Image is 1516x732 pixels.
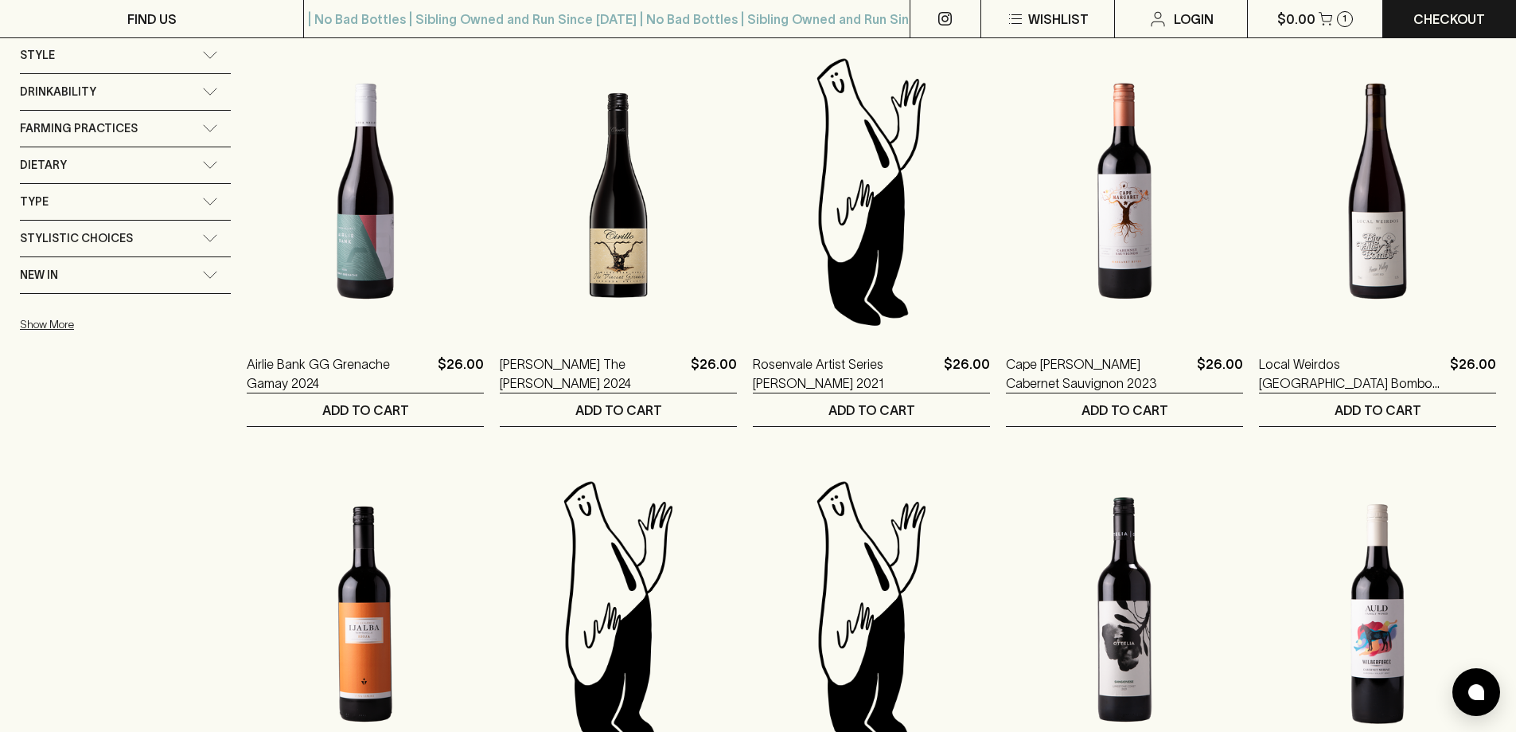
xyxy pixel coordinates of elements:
a: Cape [PERSON_NAME] Cabernet Sauvignon 2023 [1006,354,1191,393]
span: Dietary [20,155,67,175]
button: ADD TO CART [1259,393,1496,426]
a: Rosenvale Artist Series [PERSON_NAME] 2021 [753,354,937,393]
span: New In [20,265,58,285]
p: 1 [1343,14,1346,23]
button: ADD TO CART [1006,393,1243,426]
p: $26.00 [691,354,737,393]
button: Show More [20,308,228,341]
a: Local Weirdos [GEOGRAPHIC_DATA] Bombo Light Red / ROSE 2022 [1259,354,1444,393]
img: Blackhearts & Sparrows Man [753,52,990,331]
p: ADD TO CART [575,401,662,420]
button: ADD TO CART [247,393,484,426]
button: ADD TO CART [753,393,990,426]
p: Login [1174,10,1214,29]
div: Type [20,184,231,220]
img: Cirillo The Vincent Grenache 2024 [500,52,737,331]
div: New In [20,257,231,293]
p: ADD TO CART [1081,401,1168,420]
p: ADD TO CART [828,401,915,420]
span: Style [20,45,55,65]
p: $26.00 [438,354,484,393]
div: Drinkability [20,74,231,110]
img: Local Weirdos Big Valley Bombo Light Red / ROSE 2022 [1259,52,1496,331]
p: FIND US [127,10,177,29]
p: $26.00 [944,354,990,393]
span: Farming Practices [20,119,138,139]
a: Airlie Bank GG Grenache Gamay 2024 [247,354,431,393]
div: Stylistic Choices [20,221,231,256]
span: Drinkability [20,82,96,102]
img: Airlie Bank GG Grenache Gamay 2024 [247,52,484,331]
span: Stylistic Choices [20,229,133,249]
p: ADD TO CART [1335,401,1421,420]
div: Style [20,37,231,73]
div: Farming Practices [20,111,231,147]
img: bubble-icon [1468,684,1484,700]
p: $0.00 [1277,10,1315,29]
p: $26.00 [1197,354,1243,393]
a: [PERSON_NAME] The [PERSON_NAME] 2024 [500,354,684,393]
div: Dietary [20,147,231,183]
button: ADD TO CART [500,393,737,426]
p: Wishlist [1028,10,1089,29]
span: Type [20,192,49,212]
p: Checkout [1413,10,1485,29]
img: Cape Margaret Cabernet Sauvignon 2023 [1006,52,1243,331]
p: ADD TO CART [322,401,409,420]
p: $26.00 [1450,354,1496,393]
